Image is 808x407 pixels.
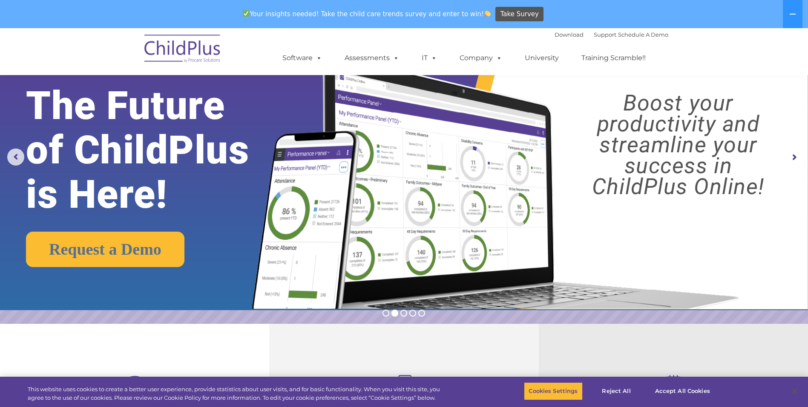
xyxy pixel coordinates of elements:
[558,93,798,197] rs-layer: Boost your productivity and streamline your success in ChildPlus Online!
[239,6,495,22] span: Your insights needed! Take the child care trends survey and enter to win!
[451,49,511,67] a: Company
[140,29,225,71] img: ChildPlus by Procare Solutions
[555,31,584,38] a: Download
[594,31,616,38] a: Support
[274,49,331,67] a: Software
[336,49,408,67] a: Assessments
[26,84,284,217] rs-layer: The Future of ChildPlus is Here!
[26,232,184,267] a: Request a Demo
[495,7,543,22] a: Take Survey
[590,382,643,400] button: Reject All
[573,49,654,67] a: Training Scramble!!
[785,382,804,401] button: Close
[524,382,582,400] button: Cookies Settings
[500,7,539,22] span: Take Survey
[484,10,491,17] img: 👏
[555,31,668,38] font: |
[243,10,249,17] img: ✅
[118,56,144,63] span: Last name
[650,382,715,400] button: Accept All Cookies
[28,385,444,402] div: This website uses cookies to create a better user experience, provide statistics about user visit...
[413,49,446,67] a: IT
[516,49,567,67] a: University
[618,31,668,38] a: Schedule A Demo
[118,91,155,98] span: Phone number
